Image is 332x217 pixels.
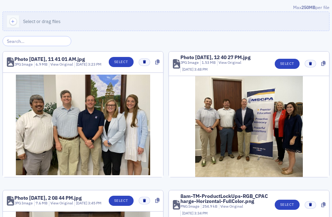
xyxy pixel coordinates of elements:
button: Select or drag files [3,12,329,31]
div: Photo [DATE], 2 08 44 PM.jpg [14,195,82,200]
a: View Original [50,62,73,67]
a: View Original [220,204,243,209]
div: 8am-TM-ProductLockUps-RGB_CPACharge-Horizontal-FullColor.png [180,194,270,204]
button: Select [275,200,300,210]
button: Select [109,57,134,67]
div: 254.9 kB [201,204,218,209]
span: 250MB [301,4,315,10]
span: [DATE] [76,62,88,67]
button: Select [109,196,134,206]
span: 3:45 PM [88,200,102,205]
a: View Original [219,60,241,65]
button: Select [275,59,300,69]
div: JPG Image [14,62,33,67]
div: Photo [DATE], 11 41 01 AM.jpg [14,57,85,62]
div: PNG Image [180,204,199,209]
div: Max per file [3,4,329,12]
span: [DATE] [182,211,194,216]
span: 3:48 PM [194,67,208,72]
span: 3:34 PM [194,211,208,216]
span: [DATE] [182,67,194,72]
div: JPG Image [180,60,199,66]
div: JPG Image [14,200,33,206]
span: [DATE] [76,200,88,205]
input: Search… [3,36,71,46]
div: 1.53 MB [200,60,216,66]
span: Select or drag files [23,18,60,24]
span: 3:23 PM [88,62,102,67]
div: Photo [DATE], 12 40 27 PM.jpg [180,55,251,60]
div: 7.6 MB [34,200,48,206]
div: 6.9 MB [34,62,48,67]
a: View Original [50,200,73,205]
